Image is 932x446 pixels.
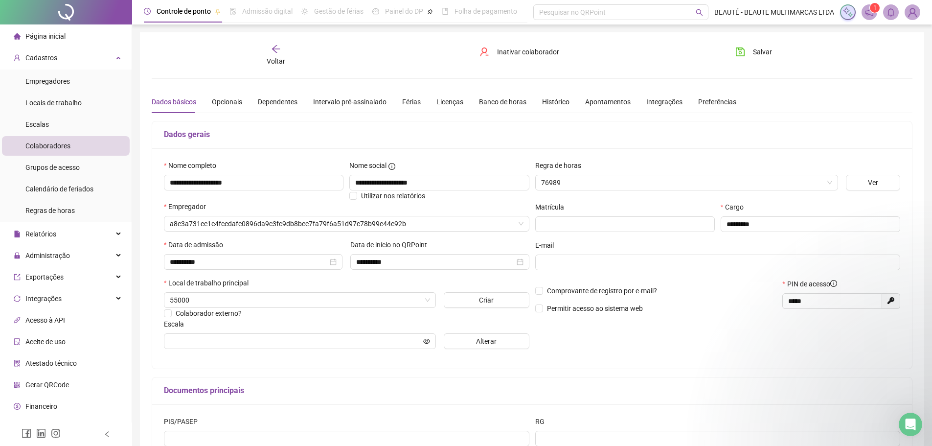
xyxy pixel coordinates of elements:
[25,316,65,324] span: Acesso à API
[14,54,21,61] span: user-add
[313,96,386,107] div: Intervalo pré-assinalado
[547,305,643,312] span: Permitir acesso ao sistema web
[215,9,221,15] span: pushpin
[873,4,877,11] span: 1
[479,295,494,305] span: Criar
[728,44,779,60] button: Salvar
[176,309,242,317] span: Colaborador externo?
[36,428,46,438] span: linkedin
[349,160,386,171] span: Nome social
[698,96,736,107] div: Preferências
[372,8,379,15] span: dashboard
[14,338,21,345] span: audit
[14,274,21,281] span: export
[476,336,497,347] span: Alterar
[787,279,837,289] span: PIN de acesso
[714,7,834,18] span: BEAUTÉ - BEAUTE MULTIMARCAS LTDA
[830,280,837,287] span: info-circle
[164,201,212,212] label: Empregador
[870,3,880,13] sup: 1
[865,8,874,17] span: notification
[25,338,66,346] span: Aceite de uso
[25,359,77,367] span: Atestado técnico
[535,240,560,251] label: E-mail
[423,338,430,345] span: eye
[585,96,631,107] div: Apontamentos
[442,8,449,15] span: book
[267,57,285,65] span: Voltar
[472,44,567,60] button: Inativar colaborador
[25,230,56,238] span: Relatórios
[842,7,853,18] img: sparkle-icon.fc2bf0ac1784a2077858766a79e2daf3.svg
[258,96,297,107] div: Dependentes
[25,99,82,107] span: Locais de trabalho
[899,413,922,436] iframe: Intercom live chat
[444,292,529,308] button: Criar
[170,293,430,307] span: 55000
[14,33,21,40] span: home
[164,319,190,329] label: Escala
[535,416,551,427] label: RG
[361,192,425,200] span: Utilizar nos relatórios
[905,5,920,20] img: 76697
[22,428,31,438] span: facebook
[25,207,75,214] span: Regras de horas
[753,47,772,57] span: Salvar
[104,431,111,438] span: left
[271,44,281,54] span: arrow-left
[385,7,423,15] span: Painel do DP
[547,287,657,295] span: Comprovante de registro por e-mail?
[646,96,682,107] div: Integrações
[25,77,70,85] span: Empregadores
[25,295,62,303] span: Integrações
[479,47,489,57] span: user-delete
[164,160,223,171] label: Nome completo
[535,160,588,171] label: Regra de horas
[301,8,308,15] span: sun
[164,129,900,141] h5: Dados gerais
[541,175,832,190] span: 76989
[497,47,559,57] span: Inativar colaborador
[25,164,80,171] span: Grupos de acesso
[14,252,21,259] span: lock
[14,381,21,388] span: qrcode
[242,7,293,15] span: Admissão digital
[14,317,21,324] span: api
[14,360,21,367] span: solution
[157,7,211,15] span: Controle de ponto
[212,96,242,107] div: Opcionais
[25,54,57,62] span: Cadastros
[164,278,255,288] label: Local de trabalho principal
[455,7,517,15] span: Folha de pagamento
[535,202,570,212] label: Matrícula
[14,231,21,237] span: file
[25,142,70,150] span: Colaboradores
[14,295,21,302] span: sync
[164,239,229,250] label: Data de admissão
[25,273,64,281] span: Exportações
[164,385,900,397] h5: Documentos principais
[25,120,49,128] span: Escalas
[25,381,69,389] span: Gerar QRCode
[542,96,569,107] div: Histórico
[51,428,61,438] span: instagram
[427,9,433,15] span: pushpin
[868,177,878,188] span: Ver
[436,96,463,107] div: Licenças
[14,403,21,410] span: dollar
[479,96,526,107] div: Banco de horas
[350,239,433,250] label: Data de início no QRPoint
[388,163,395,170] span: info-circle
[696,9,703,16] span: search
[25,252,70,259] span: Administração
[25,32,66,40] span: Página inicial
[25,185,93,193] span: Calendário de feriados
[314,7,364,15] span: Gestão de férias
[444,333,529,349] button: Alterar
[164,416,204,427] label: PIS/PASEP
[735,47,745,57] span: save
[25,402,57,410] span: Financeiro
[144,8,151,15] span: clock-circle
[402,96,421,107] div: Férias
[170,216,523,231] span: a8e3a731ee1c4fcedafe0896da9c3fc9db8bee7fa79f6a51d97c78b99e44e92b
